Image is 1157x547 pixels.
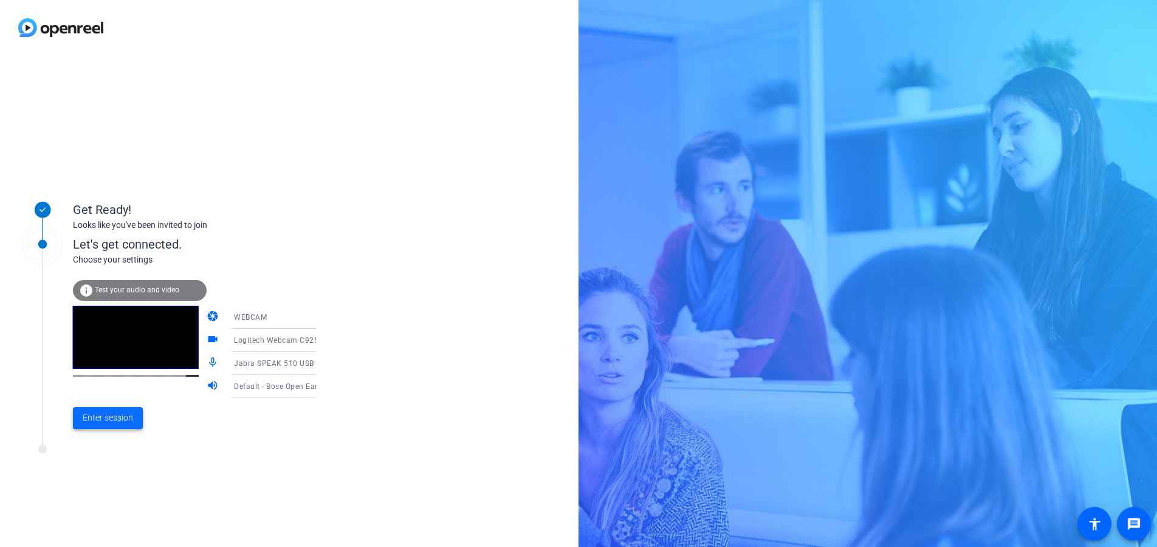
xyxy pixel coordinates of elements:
span: Test your audio and video [95,286,179,294]
div: Let's get connected. [73,235,341,253]
mat-icon: videocam [207,333,221,348]
span: WEBCAM [234,313,267,322]
div: Get Ready! [73,201,316,219]
span: Default - Bose Open Earbuds Ultra (Bluetooth) [234,381,397,391]
div: Choose your settings [73,253,341,266]
mat-icon: camera [207,310,221,325]
mat-icon: info [79,283,94,298]
span: Enter session [83,411,133,424]
mat-icon: message [1127,517,1141,531]
mat-icon: volume_up [207,379,221,394]
button: Enter session [73,407,143,429]
mat-icon: mic_none [207,356,221,371]
div: Looks like you've been invited to join [73,219,316,232]
span: Jabra SPEAK 510 USB (0b0e:0420) [234,358,360,368]
mat-icon: accessibility [1087,517,1102,531]
span: Logitech Webcam C925e (046d:085b) [234,335,369,345]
